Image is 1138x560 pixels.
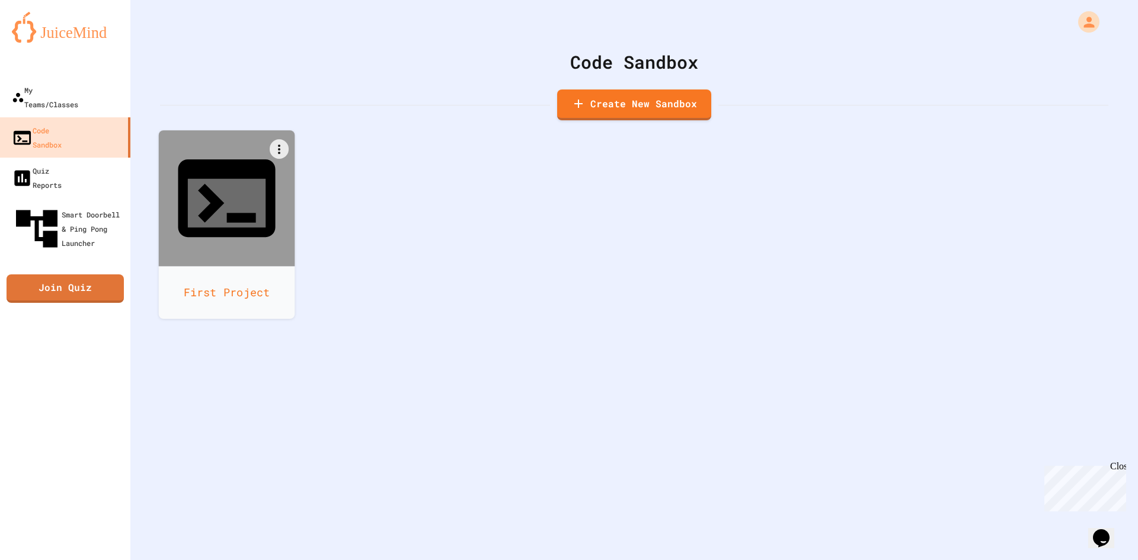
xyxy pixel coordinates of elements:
[1088,513,1126,548] iframe: chat widget
[12,12,119,43] img: logo-orange.svg
[159,266,295,319] div: First Project
[7,274,124,303] a: Join Quiz
[12,204,126,254] div: Smart Doorbell & Ping Pong Launcher
[12,83,78,111] div: My Teams/Classes
[1066,8,1102,36] div: My Account
[1040,461,1126,511] iframe: chat widget
[12,123,62,152] div: Code Sandbox
[12,164,62,192] div: Quiz Reports
[159,130,295,319] a: First Project
[5,5,82,75] div: Chat with us now!Close
[160,49,1108,75] div: Code Sandbox
[557,89,711,120] a: Create New Sandbox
